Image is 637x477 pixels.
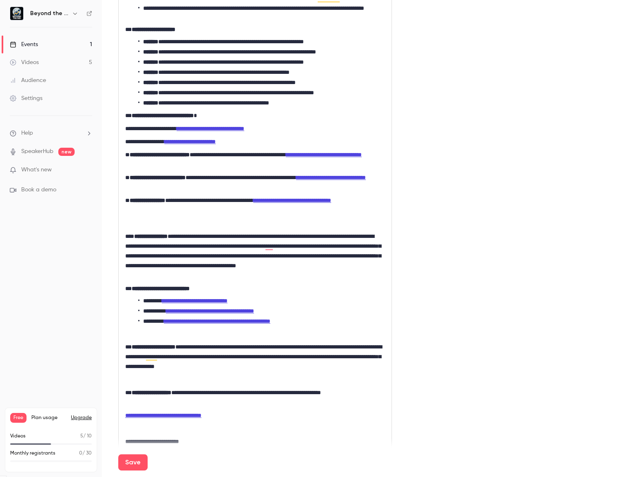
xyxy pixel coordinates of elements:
span: Book a demo [21,186,56,194]
span: What's new [21,166,52,174]
p: / 10 [80,433,92,440]
img: Beyond the Bid [10,7,23,20]
button: Save [118,454,148,470]
a: SpeakerHub [21,147,53,156]
button: Upgrade [71,415,92,421]
span: Help [21,129,33,138]
span: Free [10,413,27,423]
h6: Beyond the Bid [30,9,69,18]
iframe: Noticeable Trigger [82,166,92,174]
div: Events [10,40,38,49]
span: Plan usage [31,415,66,421]
p: Videos [10,433,26,440]
div: Audience [10,76,46,84]
div: Videos [10,58,39,67]
span: 5 [80,434,83,439]
p: Monthly registrants [10,450,55,457]
p: / 30 [79,450,92,457]
span: 0 [79,451,82,456]
span: new [58,148,75,156]
div: Settings [10,94,42,102]
li: help-dropdown-opener [10,129,92,138]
